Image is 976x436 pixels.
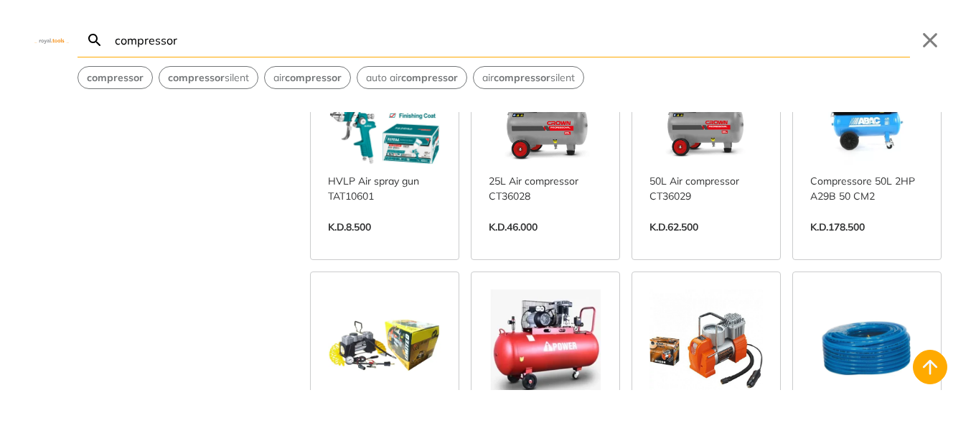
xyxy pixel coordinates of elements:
[168,71,225,84] strong: compressor
[264,66,351,89] div: Suggestion: air compressor
[273,70,342,85] span: air
[34,37,69,43] img: Close
[159,66,258,89] div: Suggestion: compressor silent
[473,66,584,89] div: Suggestion: air compressor silent
[482,70,575,85] span: air silent
[357,67,466,88] button: Select suggestion: auto air compressor
[919,356,942,379] svg: Back to top
[78,66,153,89] div: Suggestion: compressor
[401,71,458,84] strong: compressor
[112,23,910,57] input: Search…
[168,70,249,85] span: silent
[285,71,342,84] strong: compressor
[78,67,152,88] button: Select suggestion: compressor
[265,67,350,88] button: Select suggestion: air compressor
[474,67,583,88] button: Select suggestion: air compressor silent
[87,71,144,84] strong: compressor
[919,29,942,52] button: Close
[366,70,458,85] span: auto air
[913,350,947,384] button: Back to top
[357,66,467,89] div: Suggestion: auto air compressor
[86,32,103,49] svg: Search
[159,67,258,88] button: Select suggestion: compressor silent
[494,71,550,84] strong: compressor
